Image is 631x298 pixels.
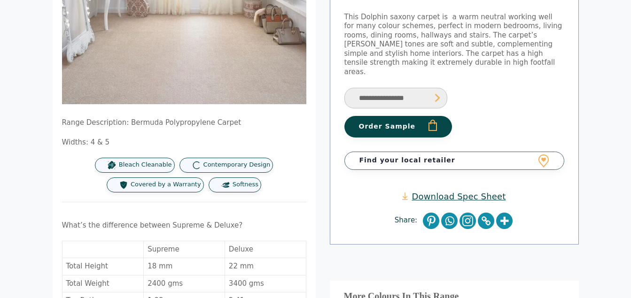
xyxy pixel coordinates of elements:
span: Covered by a Warranty [131,181,201,189]
span: Softness [233,181,258,189]
span: This Dolphin saxony carpet is a warm neutral working well for many colour schemes, perfect in mod... [344,13,562,76]
td: Total Height [62,258,144,275]
p: What’s the difference between Supreme & Deluxe? [62,221,306,230]
td: 3400 gms [225,275,306,293]
a: Whatsapp [441,213,458,229]
a: Find your local retailer [344,152,564,169]
a: More [496,213,513,229]
span: Bleach Cleanable [119,161,172,169]
p: Range Description: Bermuda Polypropylene Carpet [62,118,306,128]
a: Pinterest [423,213,439,229]
td: 22 mm [225,258,306,275]
td: 2400 gms [144,275,225,293]
td: Supreme [144,241,225,259]
a: Download Spec Sheet [402,191,506,202]
td: Total Weight [62,275,144,293]
span: Contemporary Design [203,161,271,169]
td: 18 mm [144,258,225,275]
button: Order Sample [344,116,452,138]
span: Share: [395,216,422,225]
p: Widths: 4 & 5 [62,138,306,147]
td: Deluxe [225,241,306,259]
a: Instagram [460,213,476,229]
a: Copy Link [478,213,494,229]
